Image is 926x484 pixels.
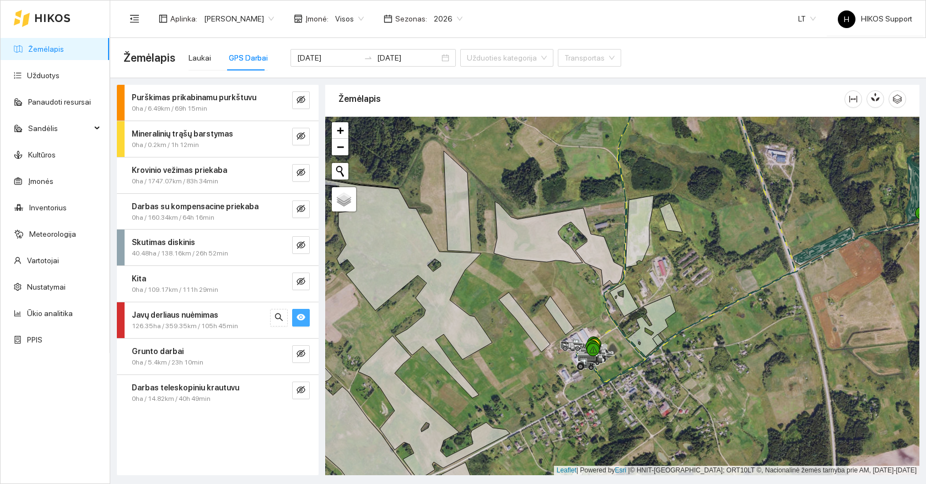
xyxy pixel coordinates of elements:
span: − [337,140,344,154]
a: Vartotojai [27,256,59,265]
div: Purškimas prikabinamu purkštuvu0ha / 6.49km / 69h 15mineye-invisible [117,85,319,121]
span: 126.35ha / 359.35km / 105h 45min [132,321,238,331]
a: Zoom out [332,139,348,155]
a: Esri [615,466,627,474]
strong: Darbas teleskopiniu krautuvu [132,383,239,392]
strong: Skutimas diskinis [132,238,195,247]
div: Žemėlapis [338,83,844,115]
div: Laukai [189,52,211,64]
button: eye-invisible [292,164,310,182]
span: eye-invisible [297,132,305,142]
strong: Kita [132,274,146,283]
button: search [270,309,288,327]
span: Sandėlis [28,117,91,139]
span: Įmonė : [305,13,329,25]
div: Darbas teleskopiniu krautuvu0ha / 14.82km / 40h 49mineye-invisible [117,375,319,411]
span: 0ha / 160.34km / 64h 16min [132,213,214,223]
a: Kultūros [28,150,56,159]
span: Žemėlapis [123,49,175,67]
span: 40.48ha / 138.16km / 26h 52min [132,248,228,259]
strong: Javų derliaus nuėmimas [132,311,218,319]
span: eye-invisible [297,168,305,178]
a: Užduotys [27,71,60,80]
span: eye [297,313,305,323]
div: Skutimas diskinis40.48ha / 138.16km / 26h 52mineye-invisible [117,230,319,265]
div: Darbas su kompensacine priekaba0ha / 160.34km / 64h 16mineye-invisible [117,194,319,230]
button: eye-invisible [292,382,310,399]
span: eye-invisible [297,95,305,106]
span: eye-invisible [297,349,305,360]
div: Grunto darbai0ha / 5.4km / 23h 10mineye-invisible [117,339,319,374]
strong: Krovinio vežimas priekaba [132,166,227,175]
span: 2026 [434,10,462,27]
strong: Grunto darbai [132,347,184,356]
a: Meteorologija [29,230,76,238]
button: eye-invisible [292,128,310,145]
div: Kita0ha / 109.17km / 111h 29mineye-invisible [117,266,319,302]
button: eye-invisible [292,345,310,363]
span: Aplinka : [170,13,197,25]
div: | Powered by © HNIT-[GEOGRAPHIC_DATA]; ORT10LT ©, Nacionalinė žemės tarnyba prie AM, [DATE]-[DATE] [554,466,919,475]
span: Visos [335,10,364,27]
span: eye-invisible [297,204,305,215]
a: Nustatymai [27,282,66,291]
a: Zoom in [332,122,348,139]
a: Žemėlapis [28,45,64,53]
span: calendar [384,14,392,23]
button: eye-invisible [292,236,310,254]
span: 0ha / 1747.07km / 83h 34min [132,176,218,187]
a: Leaflet [557,466,577,474]
span: + [337,123,344,137]
span: 0ha / 0.2km / 1h 12min [132,140,199,150]
strong: Purškimas prikabinamu purkštuvu [132,93,256,102]
span: eye-invisible [297,277,305,287]
span: to [364,53,373,62]
div: Javų derliaus nuėmimas126.35ha / 359.35km / 105h 45minsearcheye [117,302,319,338]
button: menu-fold [123,8,146,30]
span: Arvydas Paukštys [204,10,274,27]
span: search [274,313,283,323]
span: eye-invisible [297,385,305,396]
span: H [844,10,849,28]
a: Įmonės [28,177,53,186]
button: column-width [844,90,862,108]
a: Ūkio analitika [27,309,73,318]
span: | [628,466,630,474]
span: shop [294,14,303,23]
a: Panaudoti resursai [28,97,91,106]
button: eye-invisible [292,200,310,218]
span: 0ha / 109.17km / 111h 29min [132,285,218,295]
strong: Mineralinių trąšų barstymas [132,129,233,138]
a: Layers [332,187,356,211]
span: 0ha / 5.4km / 23h 10min [132,357,203,368]
span: Sezonas : [395,13,427,25]
button: eye [292,309,310,327]
span: HIKOS Support [838,14,912,23]
strong: Darbas su kompensacine priekaba [132,202,259,211]
span: menu-fold [130,14,139,24]
span: eye-invisible [297,241,305,251]
input: Pabaigos data [377,52,439,64]
a: Inventorius [29,203,67,212]
span: 0ha / 6.49km / 69h 15min [132,104,207,114]
button: Initiate a new search [332,163,348,180]
span: LT [798,10,816,27]
div: GPS Darbai [229,52,268,64]
button: eye-invisible [292,273,310,290]
span: layout [159,14,168,23]
input: Pradžios data [297,52,359,64]
span: 0ha / 14.82km / 40h 49min [132,394,211,404]
span: column-width [845,95,862,104]
div: Krovinio vežimas priekaba0ha / 1747.07km / 83h 34mineye-invisible [117,157,319,193]
button: eye-invisible [292,91,310,109]
span: swap-right [364,53,373,62]
a: PPIS [27,335,42,344]
div: Mineralinių trąšų barstymas0ha / 0.2km / 1h 12mineye-invisible [117,121,319,157]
